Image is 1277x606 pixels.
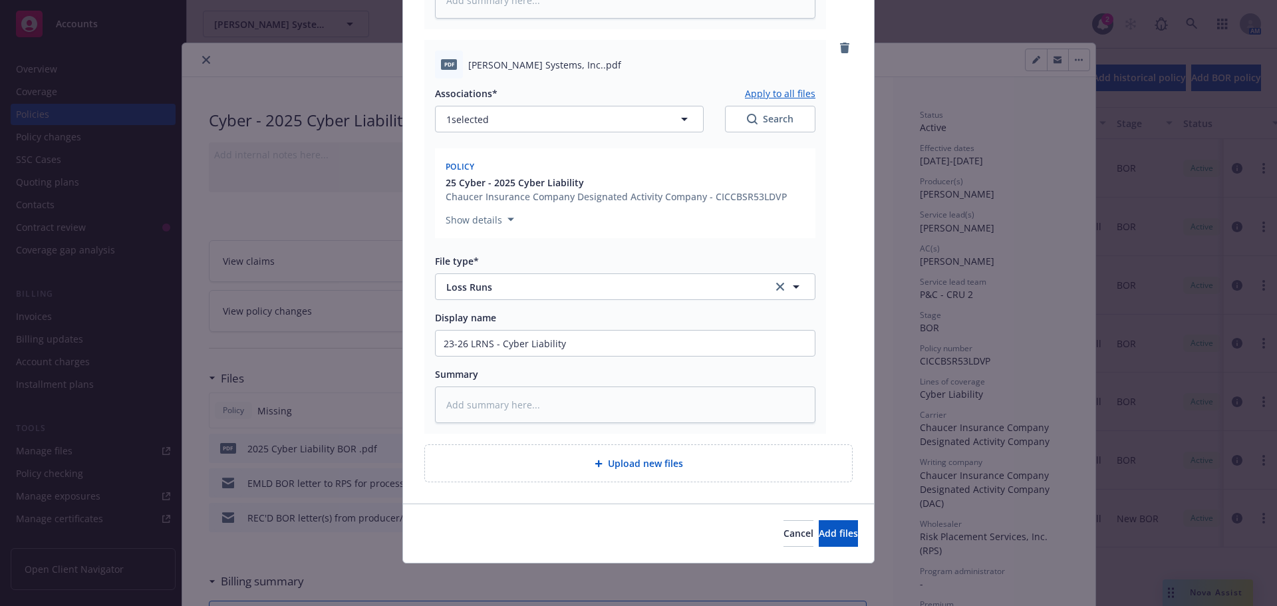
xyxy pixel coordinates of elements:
[819,527,858,539] span: Add files
[783,527,813,539] span: Cancel
[424,444,853,482] div: Upload new files
[608,456,683,470] span: Upload new files
[819,520,858,547] button: Add files
[783,520,813,547] button: Cancel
